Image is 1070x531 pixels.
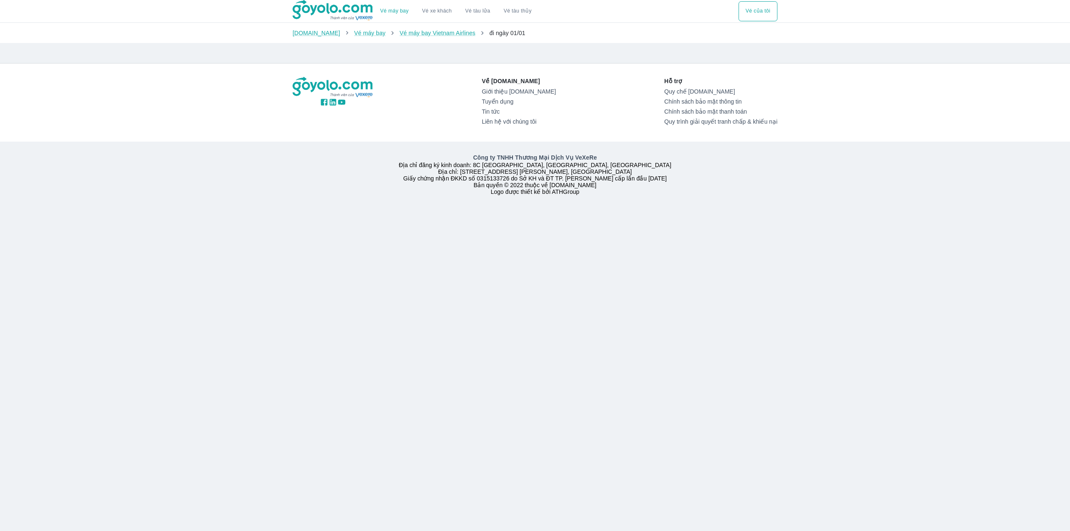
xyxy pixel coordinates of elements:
[482,77,556,85] p: Về [DOMAIN_NAME]
[482,108,556,115] a: Tin tức
[497,1,538,21] button: Vé tàu thủy
[489,30,525,36] span: đi ngày 01/01
[482,98,556,105] a: Tuyển dụng
[664,98,777,105] a: Chính sách bảo mật thông tin
[288,153,782,195] div: Địa chỉ đăng ký kinh doanh: 8C [GEOGRAPHIC_DATA], [GEOGRAPHIC_DATA], [GEOGRAPHIC_DATA] Địa chỉ: [...
[380,8,409,14] a: Vé máy bay
[664,108,777,115] a: Chính sách bảo mật thanh toán
[739,1,777,21] div: choose transportation mode
[482,88,556,95] a: Giới thiệu [DOMAIN_NAME]
[374,1,538,21] div: choose transportation mode
[422,8,452,14] a: Vé xe khách
[294,153,776,162] p: Công ty TNHH Thương Mại Dịch Vụ VeXeRe
[664,88,777,95] a: Quy chế [DOMAIN_NAME]
[354,30,385,36] a: Vé máy bay
[293,29,777,37] nav: breadcrumb
[400,30,476,36] a: Vé máy bay Vietnam Airlines
[293,77,374,98] img: logo
[482,118,556,125] a: Liên hệ với chúng tôi
[664,77,777,85] p: Hỗ trợ
[664,118,777,125] a: Quy trình giải quyết tranh chấp & khiếu nại
[293,30,340,36] a: [DOMAIN_NAME]
[739,1,777,21] button: Vé của tôi
[459,1,497,21] a: Vé tàu lửa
